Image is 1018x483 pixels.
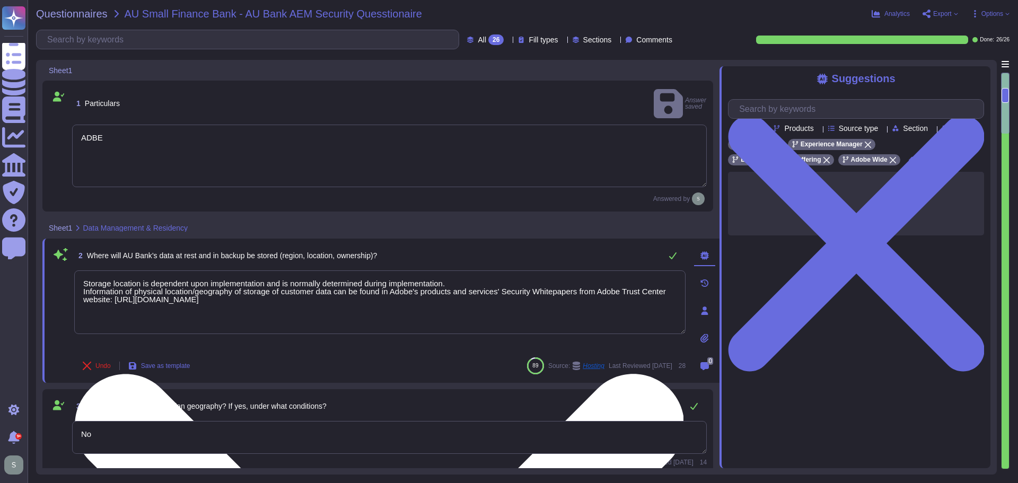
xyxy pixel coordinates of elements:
[981,11,1003,17] span: Options
[654,87,707,120] span: Answer saved
[872,10,910,18] button: Analytics
[74,252,83,259] span: 2
[36,8,108,19] span: Questionnaires
[74,270,686,334] textarea: Storage location is dependent upon implementation and is normally determined during implementatio...
[707,357,713,365] span: 0
[583,36,612,43] span: Sections
[529,36,558,43] span: Fill types
[83,224,188,232] span: Data Management & Residency
[488,34,504,45] div: 26
[15,433,22,440] div: 9+
[884,11,910,17] span: Analytics
[72,402,81,410] span: 3
[72,100,81,107] span: 1
[698,459,707,466] span: 14
[532,363,538,368] span: 89
[49,67,72,74] span: Sheet1
[87,251,378,260] span: Where will AU Bank’s data at rest and in backup be stored (region, location, ownership)?
[933,11,952,17] span: Export
[72,421,707,454] textarea: No
[734,100,984,118] input: Search by keywords
[996,37,1010,42] span: 26 / 26
[2,453,31,477] button: user
[4,455,23,475] img: user
[42,30,459,49] input: Search by keywords
[49,224,72,232] span: Sheet1
[125,8,422,19] span: AU Small Finance Bank - AU Bank AEM Security Quesstionaire
[636,36,672,43] span: Comments
[85,99,120,108] span: Particulars
[653,196,690,202] span: Answered by
[478,36,486,43] span: All
[980,37,994,42] span: Done:
[692,192,705,205] img: user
